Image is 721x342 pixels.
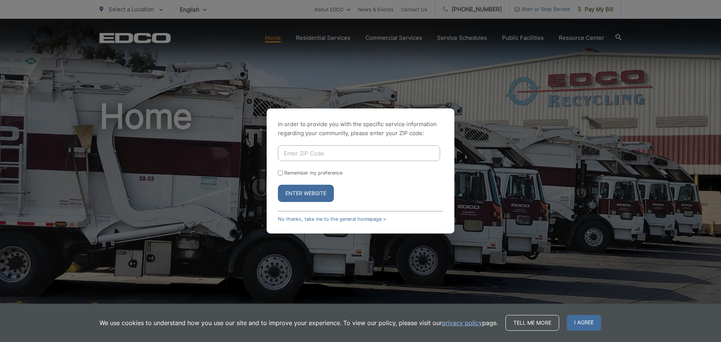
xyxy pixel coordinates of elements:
[278,216,386,222] a: No thanks, take me to the general homepage >
[100,318,498,327] p: We use cookies to understand how you use our site and to improve your experience. To view our pol...
[505,315,559,331] a: Tell me more
[567,315,601,331] span: I agree
[278,120,443,138] p: In order to provide you with the specific service information regarding your community, please en...
[442,318,482,327] a: privacy policy
[278,145,440,161] input: Enter ZIP Code
[278,185,334,202] button: Enter Website
[284,170,342,176] label: Remember my preference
